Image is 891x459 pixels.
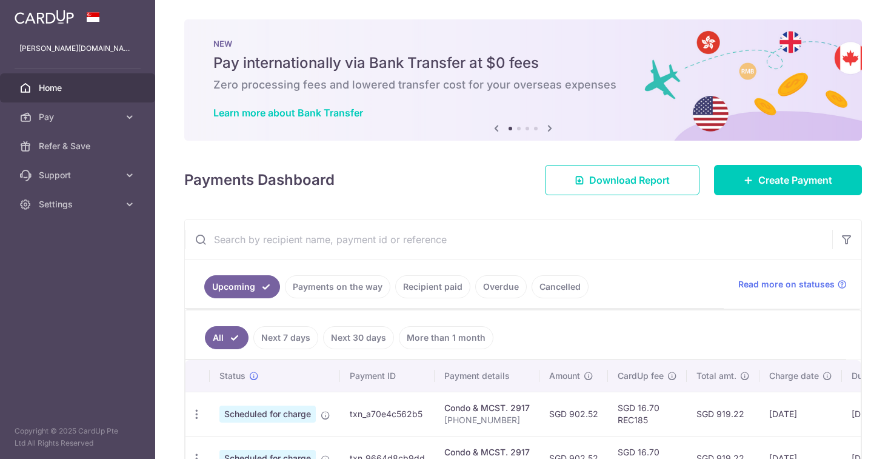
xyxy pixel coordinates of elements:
p: [PHONE_NUMBER] [444,414,530,426]
a: Learn more about Bank Transfer [213,107,363,119]
span: Due date [852,370,888,382]
span: Home [39,82,119,94]
h6: Zero processing fees and lowered transfer cost for your overseas expenses [213,78,833,92]
span: Create Payment [758,173,832,187]
a: Download Report [545,165,699,195]
td: SGD 16.70 REC185 [608,392,687,436]
h4: Payments Dashboard [184,169,335,191]
span: Refer & Save [39,140,119,152]
a: Overdue [475,275,527,298]
p: NEW [213,39,833,49]
td: txn_a70e4c562b5 [340,392,435,436]
span: Status [219,370,245,382]
a: All [205,326,249,349]
span: Charge date [769,370,819,382]
a: Next 7 days [253,326,318,349]
div: Condo & MCST. 2917 [444,446,530,458]
span: CardUp fee [618,370,664,382]
h5: Pay internationally via Bank Transfer at $0 fees [213,53,833,73]
span: Total amt. [696,370,736,382]
img: Bank transfer banner [184,19,862,141]
span: Scheduled for charge [219,406,316,423]
a: Upcoming [204,275,280,298]
span: Download Report [589,173,670,187]
th: Payment ID [340,360,435,392]
p: [PERSON_NAME][DOMAIN_NAME][EMAIL_ADDRESS][PERSON_NAME][DOMAIN_NAME] [19,42,136,55]
a: Recipient paid [395,275,470,298]
span: Pay [39,111,119,123]
span: Read more on statuses [738,278,835,290]
span: Amount [549,370,580,382]
span: Support [39,169,119,181]
input: Search by recipient name, payment id or reference [185,220,832,259]
th: Payment details [435,360,539,392]
span: Settings [39,198,119,210]
a: Cancelled [532,275,589,298]
a: Create Payment [714,165,862,195]
a: Read more on statuses [738,278,847,290]
td: [DATE] [759,392,842,436]
a: Next 30 days [323,326,394,349]
td: SGD 919.22 [687,392,759,436]
td: SGD 902.52 [539,392,608,436]
img: CardUp [15,10,74,24]
a: Payments on the way [285,275,390,298]
div: Condo & MCST. 2917 [444,402,530,414]
a: More than 1 month [399,326,493,349]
